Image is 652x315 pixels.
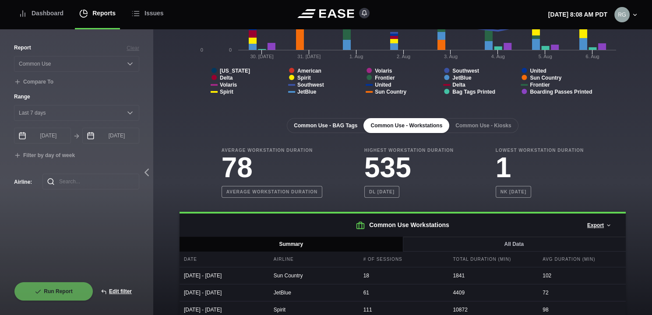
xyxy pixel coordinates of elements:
button: Clear [127,44,139,52]
button: Filter by day of week [14,152,75,159]
b: Lowest Workstation Duration [496,147,584,154]
tspan: 2. Aug [397,54,410,59]
input: mm/dd/yyyy [82,128,139,143]
tspan: Frontier [375,75,395,81]
tspan: Boarding Passes Printed [530,89,592,95]
label: Airline : [14,178,28,186]
div: Date [180,252,267,267]
button: All Data [402,237,626,252]
tspan: 4. Aug [491,54,505,59]
tspan: 3. Aug [444,54,458,59]
button: Export [580,216,619,235]
tspan: Southwest [452,68,479,74]
tspan: Delta [452,82,465,88]
div: Avg Duration (min) [538,252,626,267]
input: mm/dd/yyyy [14,128,71,143]
tspan: [US_STATE] [220,68,250,74]
div: [DATE] - [DATE] [180,267,267,284]
button: Summary [180,237,403,252]
button: Edit filter [93,282,139,301]
tspan: 5. Aug [539,54,552,59]
b: NK [DATE] [496,186,531,198]
h3: 78 [222,154,322,182]
tspan: United [530,68,546,74]
tspan: Bag Tags Printed [452,89,495,95]
b: Average Workstation Duration [222,147,322,154]
tspan: Frontier [530,82,550,88]
tspan: JetBlue [297,89,317,95]
div: 4409 [448,284,536,301]
button: Common Use - BAG Tags [287,118,364,133]
label: Report [14,44,31,52]
div: 18 [359,267,447,284]
h2: Common Use Workstations [180,213,626,237]
tspan: United [375,82,391,88]
div: 102 [538,267,626,284]
tspan: Volaris [220,82,237,88]
tspan: 31. [DATE] [297,54,321,59]
div: Total Duration (min) [448,252,536,267]
tspan: Volaris [375,68,392,74]
input: Search... [42,174,139,189]
div: # of Sessions [359,252,447,267]
tspan: JetBlue [452,75,472,81]
div: 72 [538,284,626,301]
tspan: Southwest [297,82,324,88]
div: [DATE] - [DATE] [180,284,267,301]
div: JetBlue [269,284,357,301]
img: 0355a1d31526df1be56bea28517c65b3 [614,7,630,22]
div: 1841 [448,267,536,284]
tspan: Delta [220,75,233,81]
tspan: Spirit [220,89,233,95]
button: Common Use - Workstations [363,118,449,133]
h3: 1 [496,154,584,182]
label: Range [14,93,139,101]
b: DL [DATE] [364,186,399,198]
tspan: Spirit [297,75,311,81]
text: 0 [201,47,203,52]
div: Airline [269,252,357,267]
tspan: 6. Aug [585,54,599,59]
b: Highest Workstation Duration [364,147,454,154]
div: 61 [359,284,447,301]
text: 0 [229,47,232,52]
p: [DATE] 8:08 AM PDT [548,10,607,19]
tspan: American [297,68,321,74]
tspan: Sun Country [375,89,406,95]
h3: 535 [364,154,454,182]
div: Sun Country [269,267,357,284]
button: Common Use - Kiosks [448,118,518,133]
tspan: 1. Aug [349,54,363,59]
b: Average workstation duration [222,186,322,198]
tspan: Sun Country [530,75,561,81]
button: Compare To [14,79,53,86]
tspan: 30. [DATE] [250,54,273,59]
